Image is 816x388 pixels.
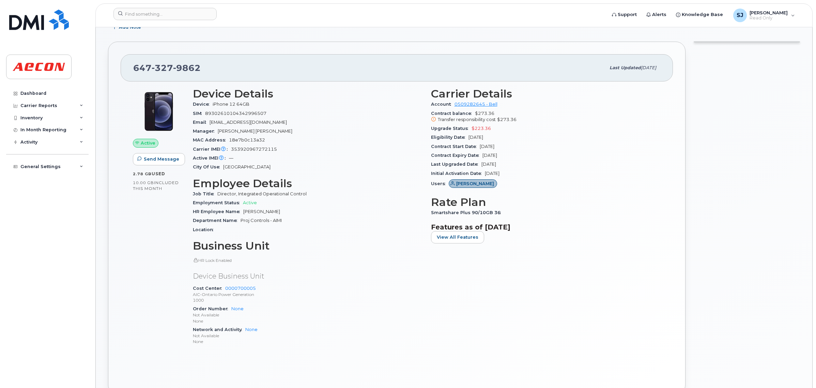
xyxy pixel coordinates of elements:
p: AIC-Ontario Power Generation [193,292,423,297]
a: [PERSON_NAME] [449,181,497,186]
p: Not Available [193,312,423,318]
h3: Features as of [DATE] [431,223,661,231]
span: Contract balance [431,111,475,116]
p: None [193,339,423,344]
span: Eligibility Date [431,135,468,140]
span: Email [193,120,210,125]
h3: Business Unit [193,240,423,252]
span: [DATE] [485,171,499,176]
span: Department Name [193,218,241,223]
span: $273.36 [431,111,661,123]
span: [PERSON_NAME] [243,209,280,214]
span: Support [618,11,637,18]
span: Active [243,200,257,205]
span: Contract Expiry Date [431,153,482,158]
a: Alerts [642,8,671,21]
span: Alerts [652,11,666,18]
p: Not Available [193,333,423,339]
span: $223.36 [472,126,491,131]
span: Proj Controls - AIMI [241,218,282,223]
span: 2.78 GB [133,171,152,176]
span: Job Title [193,191,217,196]
span: Cost Center [193,286,225,291]
span: SIM [193,111,205,116]
span: [DATE] [468,135,483,140]
h3: Rate Plan [431,196,661,208]
button: Send Message [133,153,185,165]
button: View All Features [431,231,484,243]
span: MAC Address [193,137,229,143]
span: [DATE] [481,162,496,167]
p: 1000 [193,297,423,303]
span: Smartshare Plus 90/10GB 36 [431,210,504,215]
span: 18e7b0c13a32 [229,137,265,143]
img: iPhone_12.jpg [138,91,179,132]
span: [GEOGRAPHIC_DATA] [223,164,271,169]
span: Knowledge Base [682,11,723,18]
span: 89302610104342996507 [205,111,266,116]
span: Contract Start Date [431,144,480,149]
span: Device [193,102,213,107]
span: — [229,155,233,161]
a: Support [607,8,642,21]
span: Last Upgraded Date [431,162,481,167]
span: Users [431,181,449,186]
span: View All Features [437,234,478,240]
a: None [245,327,258,332]
span: Order Number [193,306,231,311]
input: Find something... [113,8,217,20]
span: included this month [133,180,179,191]
span: Carrier IMEI [193,147,231,152]
span: HR Employee Name [193,209,243,214]
span: Manager [193,129,218,134]
span: Location [193,227,217,232]
span: Read Only [750,15,788,21]
span: 353920967272115 [231,147,277,152]
h3: Employee Details [193,177,423,190]
span: [EMAIL_ADDRESS][DOMAIN_NAME] [210,120,287,125]
span: Last updated [610,65,641,70]
span: Active [141,140,155,146]
span: Initial Activation Date [431,171,485,176]
span: Account [431,102,455,107]
span: Add Note [119,24,141,30]
span: [PERSON_NAME] [456,180,494,187]
span: [PERSON_NAME] [PERSON_NAME] [218,129,292,134]
span: Network and Activity [193,327,245,332]
span: [DATE] [480,144,494,149]
a: Knowledge Base [671,8,728,21]
span: Director, Integrated Operational Control [217,191,307,196]
p: None [193,318,423,324]
a: 0000700005 [225,286,256,291]
div: Sonia Jamil [728,9,800,22]
span: [DATE] [482,153,497,158]
span: used [152,171,165,176]
p: HR Lock Enabled [193,257,423,263]
a: None [231,306,244,311]
a: 0509282645 - Bell [455,102,497,107]
button: Add Note [108,21,147,33]
span: Upgrade Status [431,126,472,131]
span: Send Message [144,156,179,162]
span: 327 [152,63,173,73]
span: 9862 [173,63,201,73]
span: 647 [133,63,201,73]
span: $273.36 [497,117,517,122]
span: iPhone 12 64GB [213,102,249,107]
span: SJ [737,11,743,19]
span: 10.00 GB [133,180,154,185]
span: City Of Use [193,164,223,169]
h3: Carrier Details [431,88,661,100]
span: [DATE] [641,65,656,70]
h3: Device Details [193,88,423,100]
span: Transfer responsibility cost [438,117,496,122]
span: Employment Status [193,200,243,205]
span: [PERSON_NAME] [750,10,788,15]
span: Active IMEI [193,155,229,161]
p: Device Business Unit [193,271,423,281]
